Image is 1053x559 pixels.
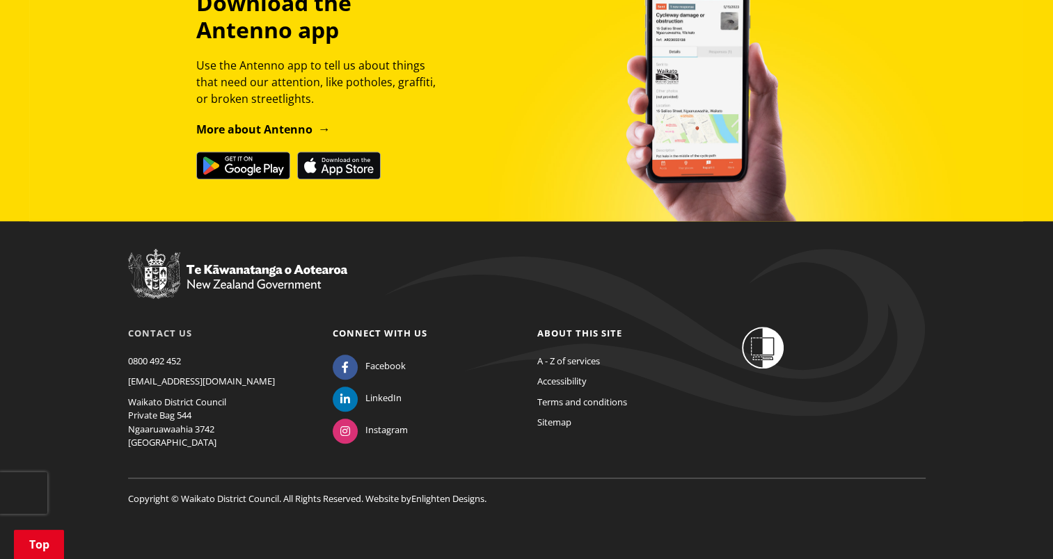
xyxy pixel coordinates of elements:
a: Top [14,530,64,559]
img: Shielded [742,327,784,368]
a: Facebook [333,359,406,372]
a: More about Antenno [196,122,331,137]
a: [EMAIL_ADDRESS][DOMAIN_NAME] [128,375,275,387]
p: Waikato District Council Private Bag 544 Ngaaruawaahia 3742 [GEOGRAPHIC_DATA] [128,396,312,450]
a: A - Z of services [537,355,600,367]
a: About this site [537,327,622,339]
p: Copyright © Waikato District Council. All Rights Reserved. Website by . [128,478,926,506]
a: Connect with us [333,327,427,339]
a: Instagram [333,423,408,436]
span: Instagram [365,423,408,437]
p: Use the Antenno app to tell us about things that need our attention, like potholes, graffiti, or ... [196,57,448,107]
a: Sitemap [537,416,571,428]
img: New Zealand Government [128,249,347,299]
span: LinkedIn [365,391,402,405]
a: LinkedIn [333,391,402,404]
a: Enlighten Designs [411,492,484,505]
iframe: Messenger Launcher [989,501,1039,551]
img: Get it on Google Play [196,152,290,179]
span: Facebook [365,359,406,373]
img: Download on the App Store [297,152,381,179]
a: Contact us [128,327,192,339]
a: New Zealand Government [128,281,347,293]
a: Terms and conditions [537,396,627,408]
a: 0800 492 452 [128,355,181,367]
a: Accessibility [537,375,587,387]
